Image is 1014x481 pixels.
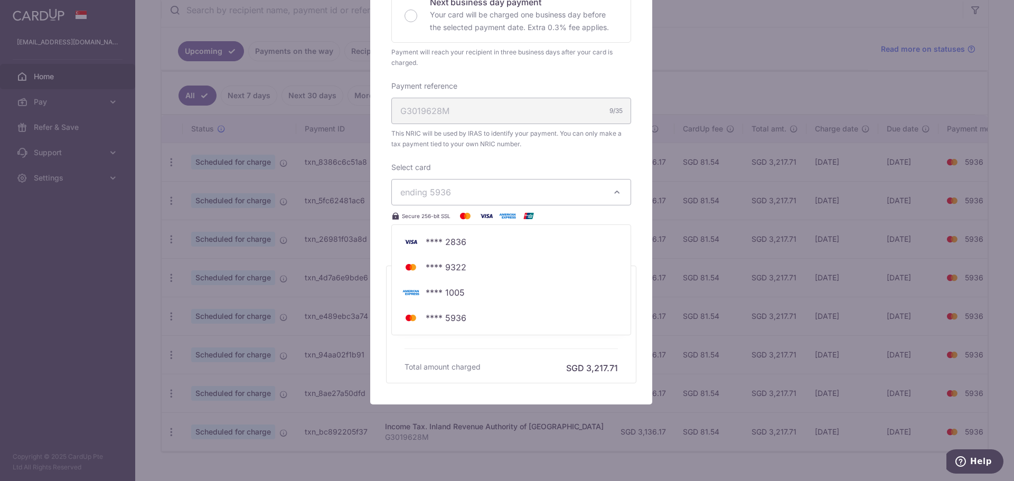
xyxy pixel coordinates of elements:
span: Secure 256-bit SSL [402,212,450,220]
div: Payment will reach your recipient in three business days after your card is charged. [391,47,631,68]
div: 9/35 [609,106,623,116]
p: Your card will be charged one business day before the selected payment date. Extra 0.3% fee applies. [430,8,618,34]
img: Bank Card [400,286,421,299]
img: UnionPay [518,210,539,222]
img: Bank Card [400,312,421,324]
label: Select card [391,162,431,173]
iframe: Opens a widget where you can find more information [946,449,1003,476]
h6: Total amount charged [405,362,481,372]
img: Bank Card [400,261,421,273]
img: Bank Card [400,235,421,248]
span: ending 5936 [400,187,451,197]
img: American Express [497,210,518,222]
button: ending 5936 [391,179,631,205]
span: This NRIC will be used by IRAS to identify your payment. You can only make a tax payment tied to ... [391,128,631,149]
h6: SGD 3,217.71 [566,362,618,374]
label: Payment reference [391,81,457,91]
img: Visa [476,210,497,222]
img: Mastercard [455,210,476,222]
